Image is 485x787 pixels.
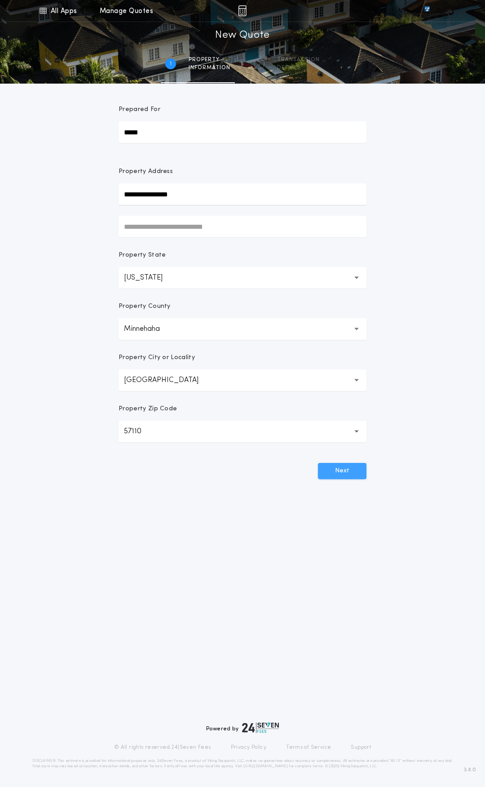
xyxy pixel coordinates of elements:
button: 57110 [119,421,366,442]
p: Property Zip Code [119,405,177,414]
p: Property County [119,302,171,311]
span: information [189,64,230,71]
span: details [277,64,320,71]
span: Property [189,56,230,63]
p: 57110 [124,426,156,437]
button: Minnehaha [119,318,366,340]
p: [US_STATE] [124,272,177,283]
button: Next [318,463,366,479]
h1: New Quote [215,28,270,43]
p: Property City or Locality [119,353,195,362]
button: [US_STATE] [119,267,366,289]
p: [GEOGRAPHIC_DATA] [124,375,213,386]
p: Property Address [119,167,366,176]
a: Support [351,744,371,751]
p: Property State [119,251,166,260]
input: Prepared For [119,121,366,143]
a: Terms of Service [286,744,331,751]
p: © All rights reserved. 24|Seven Fees [114,744,211,751]
div: Powered by [206,722,279,733]
a: [URL][DOMAIN_NAME] [243,765,288,768]
h2: 1 [170,60,172,67]
img: vs-icon [408,6,446,15]
img: logo [242,722,279,733]
img: img [238,5,247,16]
h2: 2 [258,60,261,67]
button: [GEOGRAPHIC_DATA] [119,369,366,391]
p: Prepared For [119,105,160,114]
p: Minnehaha [124,324,174,334]
p: DISCLAIMER: This estimate is provided for informational purposes only. 24|Seven Fees, a product o... [32,758,453,769]
span: Transaction [277,56,320,63]
a: Privacy Policy [231,744,267,751]
span: 3.8.0 [464,766,476,774]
